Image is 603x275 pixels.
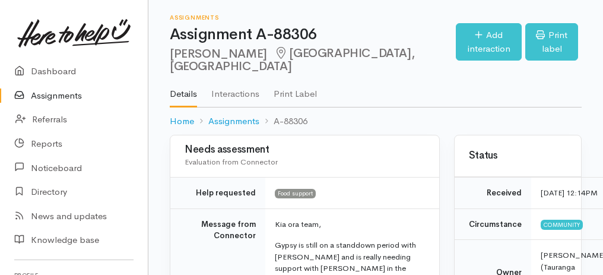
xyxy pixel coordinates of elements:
a: Interactions [211,73,259,106]
span: [GEOGRAPHIC_DATA], [GEOGRAPHIC_DATA] [170,46,414,74]
td: Circumstance [455,208,531,240]
li: A-88306 [259,115,307,128]
nav: breadcrumb [170,108,582,135]
h1: Assignment A-88306 [170,26,456,43]
p: Kia ora team, [275,219,425,230]
td: Help requested [170,178,265,209]
h3: Needs assessment [185,144,425,156]
time: [DATE] 12:14PM [541,188,598,198]
h6: Assignments [170,14,456,21]
span: Evaluation from Connector [185,157,278,167]
h3: Status [469,150,567,162]
a: Assignments [208,115,259,128]
a: Print Label [274,73,317,106]
span: Food support [275,189,316,198]
a: Details [170,73,197,108]
a: Add interaction [456,23,522,61]
span: Community [541,220,583,229]
a: Print label [525,23,578,61]
a: Home [170,115,194,128]
h2: [PERSON_NAME] [170,47,456,74]
td: Received [455,178,531,209]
